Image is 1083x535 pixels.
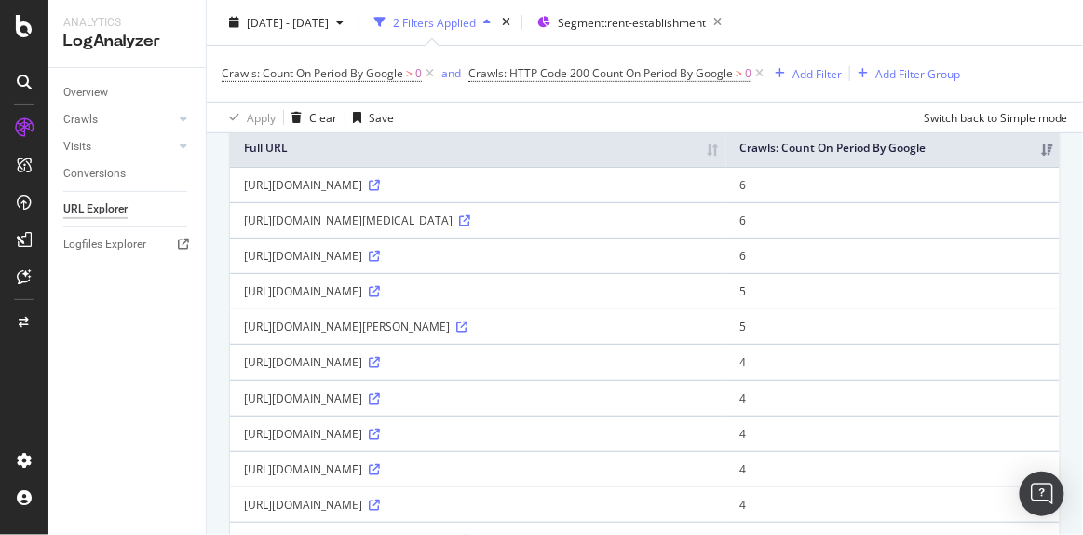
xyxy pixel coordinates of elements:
[1020,472,1064,516] div: Open Intercom Messenger
[63,164,126,184] div: Conversions
[441,65,461,81] div: and
[244,354,712,370] div: [URL][DOMAIN_NAME]
[393,14,476,30] div: 2 Filters Applied
[244,177,712,193] div: [URL][DOMAIN_NAME]
[63,137,174,157] a: Visits
[63,110,174,130] a: Crawls
[345,103,394,132] button: Save
[63,137,91,157] div: Visits
[726,487,1060,522] td: 4
[244,213,712,228] div: [URL][DOMAIN_NAME][MEDICAL_DATA]
[222,7,351,37] button: [DATE] - [DATE]
[247,14,329,30] span: [DATE] - [DATE]
[792,65,842,81] div: Add Filter
[222,103,276,132] button: Apply
[726,167,1060,202] td: 6
[63,235,146,254] div: Logfiles Explorer
[63,31,191,52] div: LogAnalyzer
[222,65,403,81] span: Crawls: Count On Period By Google
[244,319,712,335] div: [URL][DOMAIN_NAME][PERSON_NAME]
[745,61,751,87] span: 0
[63,83,108,103] div: Overview
[875,65,960,81] div: Add Filter Group
[63,199,128,219] div: URL Explorer
[924,109,1068,125] div: Switch back to Simple mode
[244,426,712,442] div: [URL][DOMAIN_NAME]
[726,273,1060,309] td: 5
[558,14,706,30] span: Segment: rent-establishment
[309,109,337,125] div: Clear
[726,451,1060,487] td: 4
[244,391,712,406] div: [URL][DOMAIN_NAME]
[726,344,1060,379] td: 4
[468,65,733,81] span: Crawls: HTTP Code 200 Count On Period By Google
[244,461,712,477] div: [URL][DOMAIN_NAME]
[63,83,193,103] a: Overview
[406,65,413,81] span: >
[63,110,98,130] div: Crawls
[63,164,193,184] a: Conversions
[369,109,394,125] div: Save
[63,235,193,254] a: Logfiles Explorer
[244,497,712,513] div: [URL][DOMAIN_NAME]
[63,15,191,31] div: Analytics
[441,64,461,82] button: and
[726,309,1060,344] td: 5
[244,283,712,299] div: [URL][DOMAIN_NAME]
[63,199,193,219] a: URL Explorer
[498,13,514,32] div: times
[247,109,276,125] div: Apply
[726,380,1060,416] td: 4
[726,202,1060,238] td: 6
[244,248,712,264] div: [URL][DOMAIN_NAME]
[736,65,742,81] span: >
[230,130,726,167] th: Full URL: activate to sort column ascending
[415,61,422,87] span: 0
[530,7,729,37] button: Segment:rent-establishment
[767,62,842,85] button: Add Filter
[726,238,1060,273] td: 6
[850,62,960,85] button: Add Filter Group
[916,103,1068,132] button: Switch back to Simple mode
[284,103,337,132] button: Clear
[726,130,1060,167] th: Crawls: Count On Period By Google: activate to sort column ascending
[726,416,1060,451] td: 4
[367,7,498,37] button: 2 Filters Applied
